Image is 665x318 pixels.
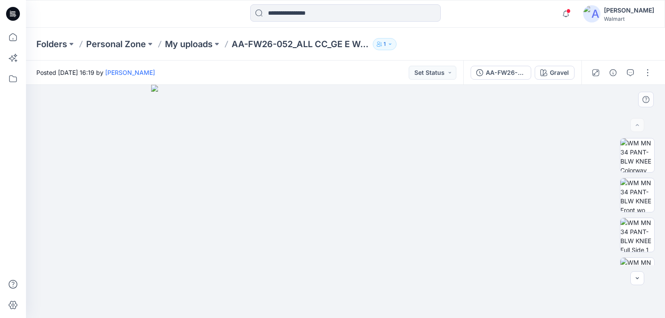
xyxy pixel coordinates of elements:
[550,68,569,77] div: Gravel
[151,85,540,318] img: eyJhbGciOiJIUzI1NiIsImtpZCI6IjAiLCJzbHQiOiJzZXMiLCJ0eXAiOiJKV1QifQ.eyJkYXRhIjp7InR5cGUiOiJzdG9yYW...
[604,5,654,16] div: [PERSON_NAME]
[36,68,155,77] span: Posted [DATE] 16:19 by
[86,38,146,50] a: Personal Zone
[471,66,531,80] button: AA-FW26-052_ALL CC_GE E WAIST CARGO PANT
[620,138,654,172] img: WM MN 34 PANT-BLW KNEE Colorway wo Avatar
[604,16,654,22] div: Walmart
[105,69,155,76] a: [PERSON_NAME]
[384,39,386,49] p: 1
[620,178,654,212] img: WM MN 34 PANT-BLW KNEE Front wo Avatar
[486,68,526,77] div: AA-FW26-052_ALL CC_GE E WAIST CARGO PANT
[165,38,213,50] a: My uploads
[36,38,67,50] a: Folders
[232,38,369,50] p: AA-FW26-052_ALL CC_GE E WAIST CARGO PANT
[606,66,620,80] button: Details
[583,5,600,22] img: avatar
[620,258,654,292] img: WM MN 34 PANT-BLW KNEE Back wo Avatar
[373,38,397,50] button: 1
[535,66,575,80] button: Gravel
[620,218,654,252] img: WM MN 34 PANT-BLW KNEE Full Side 1 wo Avatar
